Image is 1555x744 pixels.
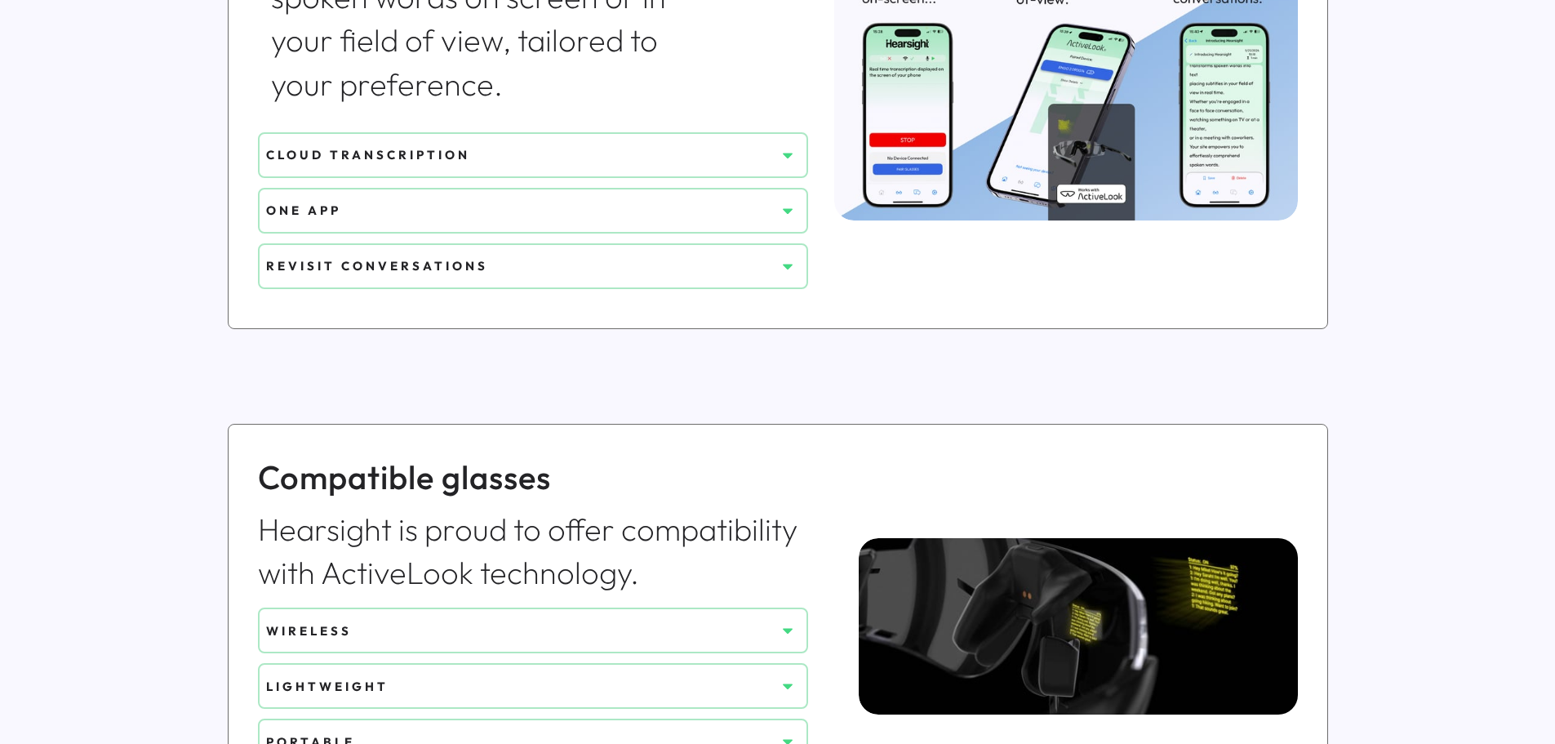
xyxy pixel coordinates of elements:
div: LIGHTWEIGHT [266,678,775,695]
div: REVISIT CONVERSATIONS [266,257,775,274]
div: Compatible glasses [258,454,808,500]
div: ONE APP [266,202,775,219]
div: Hearsight is proud to offer compatibility with ActiveLook technology. [258,508,808,595]
div: WIRELESS [266,622,775,639]
img: ActiveLook glasses display preview [859,538,1443,714]
div: CLOUD TRANSCRIPTION [266,146,775,163]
